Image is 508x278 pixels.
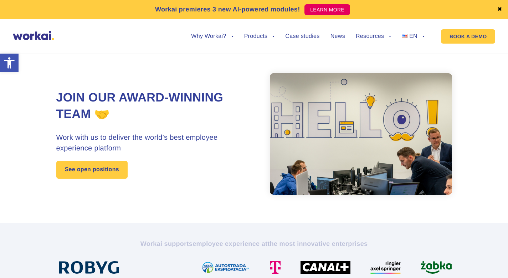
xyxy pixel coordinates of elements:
[193,240,267,247] i: employee experience at
[56,90,254,123] h1: Join our award-winning team 🤝
[356,34,391,39] a: Resources
[285,34,319,39] a: Case studies
[56,239,452,248] h2: Workai supports the most innovative enterprises
[191,34,233,39] a: Why Workai?
[56,132,254,154] h3: Work with us to deliver the world’s best employee experience platform
[497,7,502,13] a: ✖
[409,33,417,39] span: EN
[330,34,345,39] a: News
[155,5,300,14] p: Workai premieres 3 new AI-powered modules!
[244,34,275,39] a: Products
[304,4,350,15] a: LEARN MORE
[56,161,128,179] a: See open positions
[441,29,495,44] a: BOOK A DEMO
